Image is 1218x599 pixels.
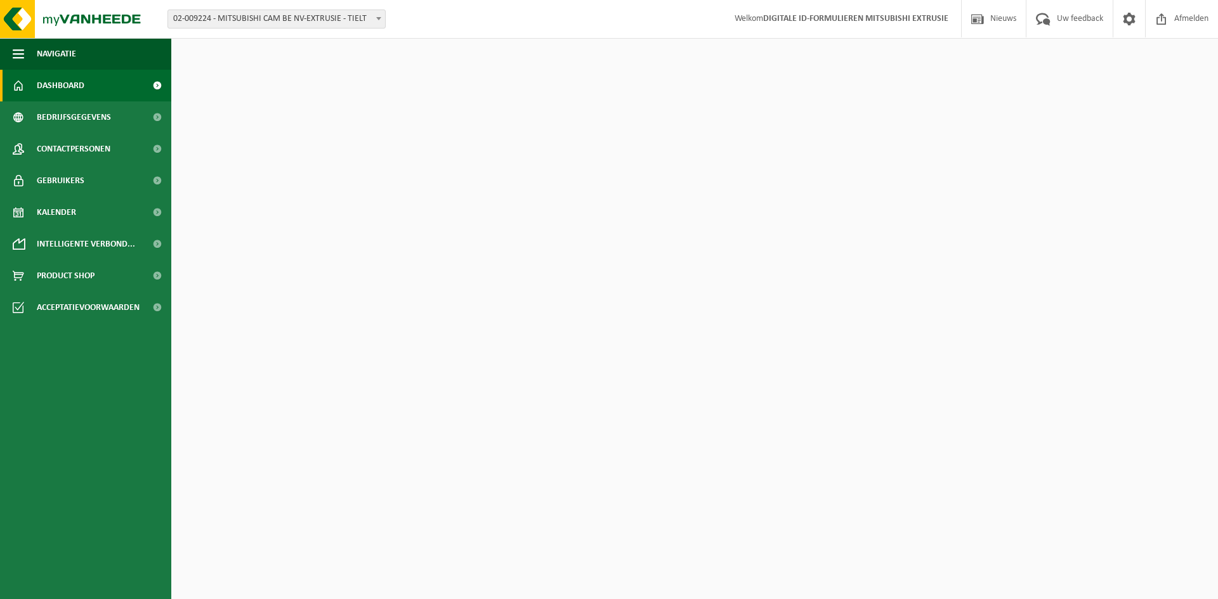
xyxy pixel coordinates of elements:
[37,292,140,323] span: Acceptatievoorwaarden
[167,10,386,29] span: 02-009224 - MITSUBISHI CAM BE NV-EXTRUSIE - TIELT
[37,70,84,101] span: Dashboard
[37,260,95,292] span: Product Shop
[37,133,110,165] span: Contactpersonen
[763,14,948,23] strong: DIGITALE ID-FORMULIEREN MITSUBISHI EXTRUSIE
[37,101,111,133] span: Bedrijfsgegevens
[168,10,385,28] span: 02-009224 - MITSUBISHI CAM BE NV-EXTRUSIE - TIELT
[37,38,76,70] span: Navigatie
[37,196,76,228] span: Kalender
[37,165,84,196] span: Gebruikers
[37,228,135,260] span: Intelligente verbond...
